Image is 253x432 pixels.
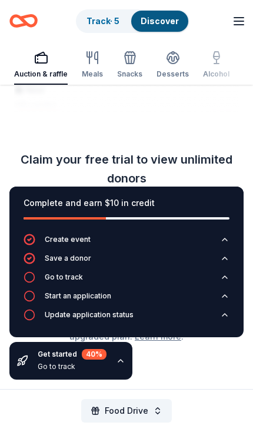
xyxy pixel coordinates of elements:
button: Snacks [117,46,142,85]
span: Food Drive [105,404,148,418]
div: Claim your free trial to view unlimited donors [14,150,239,188]
button: Start an application [24,290,229,309]
div: Create event [45,235,91,244]
div: Start an application [45,291,111,301]
button: Food Drive [81,399,172,423]
button: Auction & raffle [14,46,68,85]
button: Meals [82,46,103,85]
div: Save a donor [45,254,91,263]
button: Go to track [24,271,229,290]
div: Meals [82,69,103,79]
div: Go to track [38,362,106,371]
button: Desserts [157,46,189,85]
div: Complete and earn $10 in credit [24,196,229,210]
button: Alcohol [203,46,229,85]
div: Go to track [45,273,83,282]
div: Snacks [117,69,142,79]
button: Update application status [24,309,229,328]
button: Track· 5Discover [76,9,189,33]
div: Desserts [157,69,189,79]
a: Track· 5 [86,16,119,26]
div: 40 % [82,349,106,360]
button: Create event [24,234,229,252]
div: Update application status [45,310,134,320]
div: Alcohol [203,69,229,79]
a: Home [9,7,38,35]
div: Auction & raffle [14,69,68,79]
div: Get started [38,349,106,360]
button: Save a donor [24,252,229,271]
a: Discover [141,16,179,26]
